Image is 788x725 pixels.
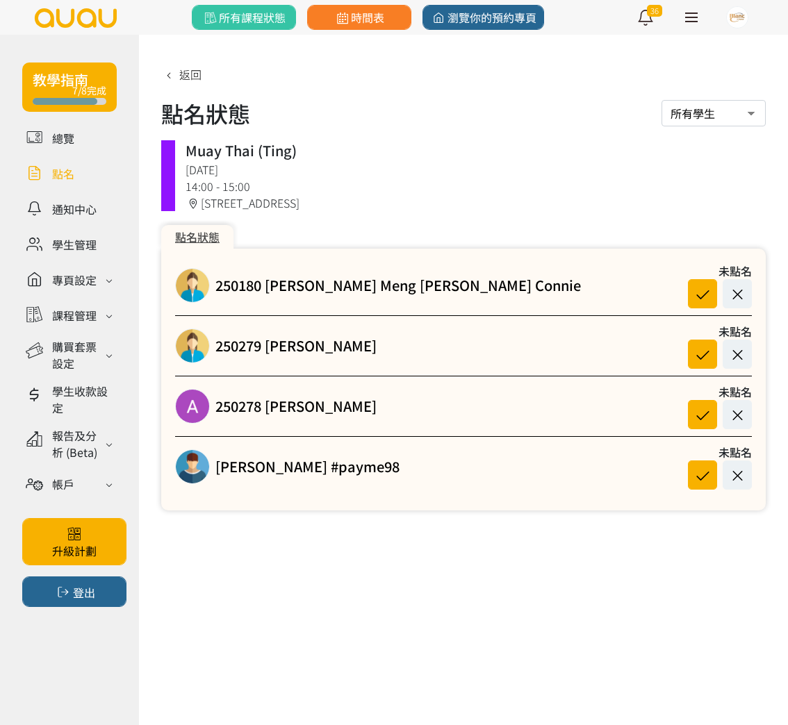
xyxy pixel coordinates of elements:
span: 36 [647,5,662,17]
div: 未點名 [675,444,752,460]
button: 登出 [22,576,126,607]
a: 時間表 [307,5,411,30]
div: [STREET_ADDRESS] [186,194,755,211]
span: 返回 [179,66,202,83]
div: 購買套票設定 [52,338,101,372]
div: 專頁設定 [52,272,97,288]
div: 報告及分析 (Beta) [52,427,101,460]
div: 14:00 - 15:00 [186,178,755,194]
div: [DATE] [186,161,755,178]
div: 未點名 [675,262,752,279]
div: 點名狀態 [161,225,233,249]
a: 返回 [161,66,202,83]
a: 250278 [PERSON_NAME] [215,396,377,417]
span: 所有課程狀態 [202,9,286,26]
div: 課程管理 [52,307,97,324]
img: logo.svg [33,8,118,28]
div: 帳戶 [52,476,74,492]
a: 瀏覽你的預約專頁 [422,5,544,30]
a: [PERSON_NAME] #payme98 [215,456,400,477]
span: 時間表 [334,9,384,26]
div: 未點名 [675,323,752,340]
a: 250180 [PERSON_NAME] Meng [PERSON_NAME] Connie [215,275,581,296]
span: 瀏覽你的預約專頁 [430,9,536,26]
a: 250279 [PERSON_NAME] [215,335,377,356]
h1: 點名狀態 [161,97,250,130]
a: 升級計劃 [22,518,126,565]
div: Muay Thai (Ting) [186,140,755,161]
div: 未點名 [675,383,752,400]
a: 所有課程狀態 [192,5,296,30]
